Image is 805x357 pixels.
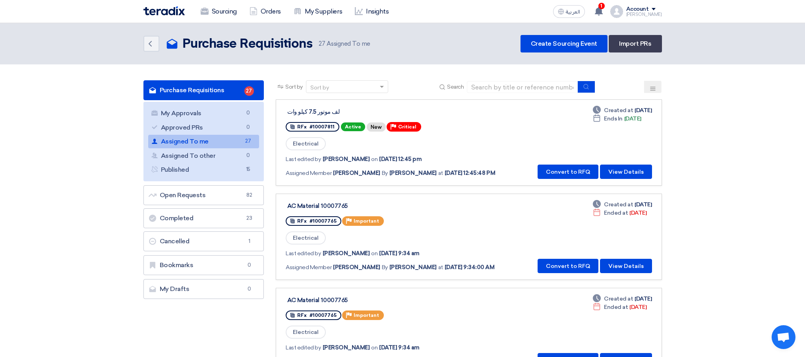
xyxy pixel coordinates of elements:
[143,279,264,299] a: My Drafts0
[243,151,253,160] span: 0
[371,155,377,163] span: on
[287,297,486,304] div: AC Material 10007765
[287,3,348,20] a: My Suppliers
[287,202,486,210] div: AC Material 10007765
[379,155,422,163] span: [DATE] 12:45 pm
[286,326,326,339] span: Electrical
[148,121,259,134] a: Approved PRs
[333,263,380,272] span: [PERSON_NAME]
[445,169,495,177] span: [DATE] 12:45:48 PM
[521,35,608,52] a: Create Sourcing Event
[143,80,264,100] a: Purchase Requisitions27
[626,6,649,13] div: Account
[319,40,325,47] span: 27
[604,303,628,311] span: Ended at
[538,165,598,179] button: Convert to RFQ
[310,124,335,130] span: #10007811
[382,169,388,177] span: By
[285,83,303,91] span: Sort by
[379,343,419,352] span: [DATE] 9:34 am
[182,36,313,52] h2: Purchase Requisitions
[593,295,652,303] div: [DATE]
[286,155,321,163] span: Last edited by
[297,218,307,224] span: RFx
[310,312,337,318] span: #10007765
[604,209,628,217] span: Ended at
[626,12,662,17] div: [PERSON_NAME]
[604,200,633,209] span: Created at
[287,108,486,115] div: لف موتور 7.5 كيلو وات
[609,35,662,52] a: Import PRs
[445,263,495,272] span: [DATE] 9:34:00 AM
[389,263,437,272] span: [PERSON_NAME]
[297,312,307,318] span: RFx
[286,137,326,150] span: Electrical
[244,86,254,96] span: 27
[538,259,598,273] button: Convert to RFQ
[354,312,379,318] span: Important
[600,165,652,179] button: View Details
[593,209,646,217] div: [DATE]
[604,295,633,303] span: Created at
[244,214,254,222] span: 23
[389,169,437,177] span: [PERSON_NAME]
[244,261,254,269] span: 0
[310,218,337,224] span: #10007765
[243,109,253,117] span: 0
[348,3,395,20] a: Insights
[341,122,365,131] span: Active
[379,249,419,258] span: [DATE] 9:34 am
[593,303,646,311] div: [DATE]
[398,124,416,130] span: Critical
[553,5,585,18] button: العربية
[148,107,259,120] a: My Approvals
[367,122,386,132] div: New
[604,106,633,114] span: Created at
[244,237,254,245] span: 1
[310,83,329,92] div: Sort by
[610,5,623,18] img: profile_test.png
[143,6,185,16] img: Teradix logo
[286,263,331,272] span: Assigned Member
[286,231,326,244] span: Electrical
[382,263,388,272] span: By
[323,155,370,163] span: [PERSON_NAME]
[286,343,321,352] span: Last edited by
[447,83,464,91] span: Search
[604,114,623,123] span: Ends In
[143,231,264,251] a: Cancelled1
[143,185,264,205] a: Open Requests82
[323,343,370,352] span: [PERSON_NAME]
[438,169,443,177] span: at
[566,9,580,15] span: العربية
[243,123,253,132] span: 0
[371,343,377,352] span: on
[323,249,370,258] span: [PERSON_NAME]
[148,163,259,177] a: Published
[243,137,253,146] span: 27
[297,124,307,130] span: RFx
[243,3,287,20] a: Orders
[319,39,370,49] span: Assigned To me
[593,114,641,123] div: [DATE]
[244,285,254,293] span: 0
[243,165,253,174] span: 15
[438,263,443,272] span: at
[772,325,795,349] a: Open chat
[194,3,243,20] a: Sourcing
[148,135,259,148] a: Assigned To me
[148,149,259,163] a: Assigned To other
[598,3,605,9] span: 1
[354,218,379,224] span: Important
[286,249,321,258] span: Last edited by
[600,259,652,273] button: View Details
[371,249,377,258] span: on
[244,191,254,199] span: 82
[143,255,264,275] a: Bookmarks0
[286,169,331,177] span: Assigned Member
[333,169,380,177] span: [PERSON_NAME]
[593,200,652,209] div: [DATE]
[143,208,264,228] a: Completed23
[467,81,578,93] input: Search by title or reference number
[593,106,652,114] div: [DATE]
